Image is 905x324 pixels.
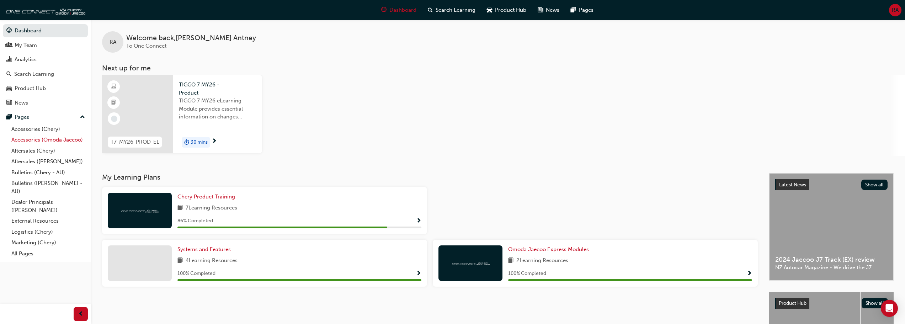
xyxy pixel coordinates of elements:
[381,6,387,15] span: guage-icon
[15,55,37,64] div: Analytics
[179,81,256,97] span: TIGGO 7 MY26 - Product
[508,245,592,254] a: Omoda Jaecoo Express Modules
[436,6,475,14] span: Search Learning
[212,138,217,145] span: next-icon
[6,100,12,106] span: news-icon
[779,300,806,306] span: Product Hub
[3,82,88,95] a: Product Hub
[571,6,576,15] span: pages-icon
[111,138,159,146] span: T7-MY26-PROD-EL
[487,6,492,15] span: car-icon
[565,3,599,17] a: pages-iconPages
[532,3,565,17] a: news-iconNews
[179,97,256,121] span: TIGGO 7 MY26 eLearning Module provides essential information on changes introduced with the new M...
[9,197,88,216] a: Dealer Principals ([PERSON_NAME])
[769,173,894,281] a: Latest NewsShow all2024 Jaecoo J7 Track (EX) reviewNZ Autocar Magazine - We drive the J7.
[9,237,88,248] a: Marketing (Chery)
[416,269,421,278] button: Show Progress
[6,71,11,78] span: search-icon
[120,207,159,214] img: oneconnect
[102,173,758,181] h3: My Learning Plans
[9,248,88,259] a: All Pages
[9,178,88,197] a: Bulletins ([PERSON_NAME] - AU)
[495,6,526,14] span: Product Hub
[451,260,490,266] img: oneconnect
[177,193,238,201] a: Chery Product Training
[177,245,234,254] a: Systems and Features
[3,24,88,37] a: Dashboard
[9,167,88,178] a: Bulletins (Chery - AU)
[177,256,183,265] span: book-icon
[15,84,46,92] div: Product Hub
[110,38,116,46] span: RA
[4,3,85,17] img: oneconnect
[775,298,888,309] a: Product HubShow all
[6,114,12,121] span: pages-icon
[3,23,88,111] button: DashboardMy TeamAnalyticsSearch LearningProduct HubNews
[177,204,183,213] span: book-icon
[184,138,189,147] span: duration-icon
[861,180,888,190] button: Show all
[389,6,416,14] span: Dashboard
[416,218,421,224] span: Show Progress
[6,57,12,63] span: chart-icon
[416,271,421,277] span: Show Progress
[3,53,88,66] a: Analytics
[9,216,88,227] a: External Resources
[91,64,905,72] h3: Next up for me
[80,113,85,122] span: up-icon
[186,204,237,213] span: 7 Learning Resources
[546,6,559,14] span: News
[15,113,29,121] div: Pages
[538,6,543,15] span: news-icon
[508,270,546,278] span: 100 % Completed
[15,41,37,49] div: My Team
[15,99,28,107] div: News
[126,34,256,42] span: Welcome back , [PERSON_NAME] Antney
[111,82,116,91] span: learningResourceType_ELEARNING-icon
[177,270,215,278] span: 100 % Completed
[177,217,213,225] span: 86 % Completed
[376,3,422,17] a: guage-iconDashboard
[481,3,532,17] a: car-iconProduct Hub
[111,98,116,107] span: booktick-icon
[775,179,888,191] a: Latest NewsShow all
[3,68,88,81] a: Search Learning
[416,217,421,225] button: Show Progress
[779,182,806,188] span: Latest News
[9,156,88,167] a: Aftersales ([PERSON_NAME])
[3,111,88,124] button: Pages
[508,256,513,265] span: book-icon
[747,271,752,277] span: Show Progress
[102,75,262,153] a: T7-MY26-PROD-ELTIGGO 7 MY26 - ProductTIGGO 7 MY26 eLearning Module provides essential information...
[775,264,888,272] span: NZ Autocar Magazine - We drive the J7.
[579,6,593,14] span: Pages
[747,269,752,278] button: Show Progress
[892,6,899,14] span: RA
[6,42,12,49] span: people-icon
[9,145,88,156] a: Aftersales (Chery)
[3,39,88,52] a: My Team
[191,138,208,147] span: 30 mins
[9,134,88,145] a: Accessories (Omoda Jaecoo)
[508,246,589,253] span: Omoda Jaecoo Express Modules
[422,3,481,17] a: search-iconSearch Learning
[126,43,166,49] span: To One Connect
[186,256,238,265] span: 4 Learning Resources
[889,4,901,16] button: RA
[177,246,231,253] span: Systems and Features
[862,298,888,308] button: Show all
[78,310,84,319] span: prev-icon
[428,6,433,15] span: search-icon
[14,70,54,78] div: Search Learning
[111,116,117,122] span: learningRecordVerb_NONE-icon
[6,85,12,92] span: car-icon
[881,300,898,317] div: Open Intercom Messenger
[6,28,12,34] span: guage-icon
[177,193,235,200] span: Chery Product Training
[9,227,88,238] a: Logistics (Chery)
[9,124,88,135] a: Accessories (Chery)
[3,96,88,110] a: News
